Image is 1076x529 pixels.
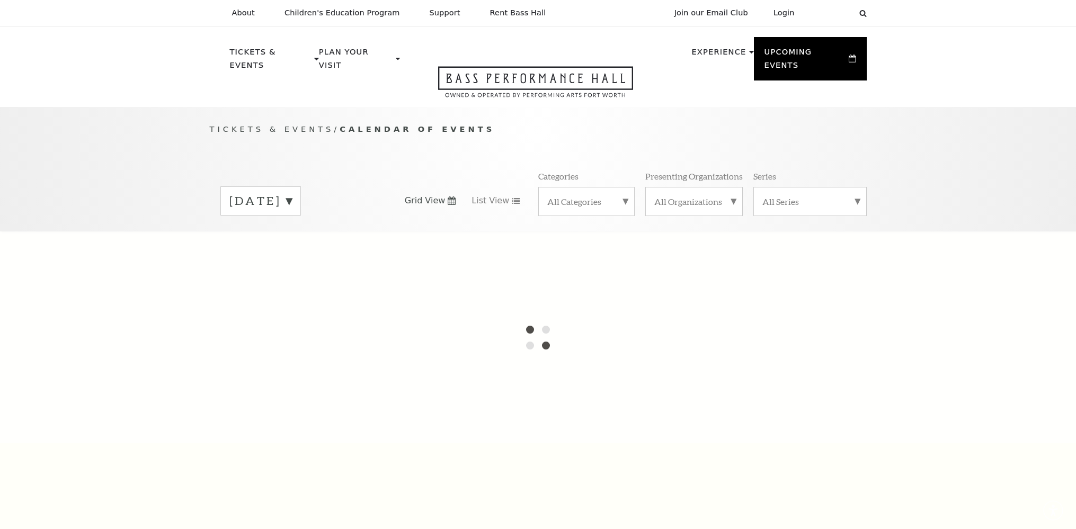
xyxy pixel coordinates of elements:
p: Categories [538,171,579,182]
p: About [232,8,255,17]
p: Support [430,8,460,17]
p: Series [753,171,776,182]
label: All Series [762,196,858,207]
p: Plan Your Visit [319,46,393,78]
p: Rent Bass Hall [490,8,546,17]
label: All Organizations [654,196,734,207]
p: Experience [691,46,746,65]
p: / [210,123,867,136]
p: Children's Education Program [284,8,400,17]
p: Presenting Organizations [645,171,743,182]
select: Select: [812,8,849,18]
span: List View [472,195,509,207]
span: Tickets & Events [210,124,334,133]
p: Tickets & Events [230,46,312,78]
span: Calendar of Events [340,124,495,133]
span: Grid View [405,195,446,207]
label: [DATE] [229,193,292,209]
label: All Categories [547,196,626,207]
p: Upcoming Events [764,46,847,78]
